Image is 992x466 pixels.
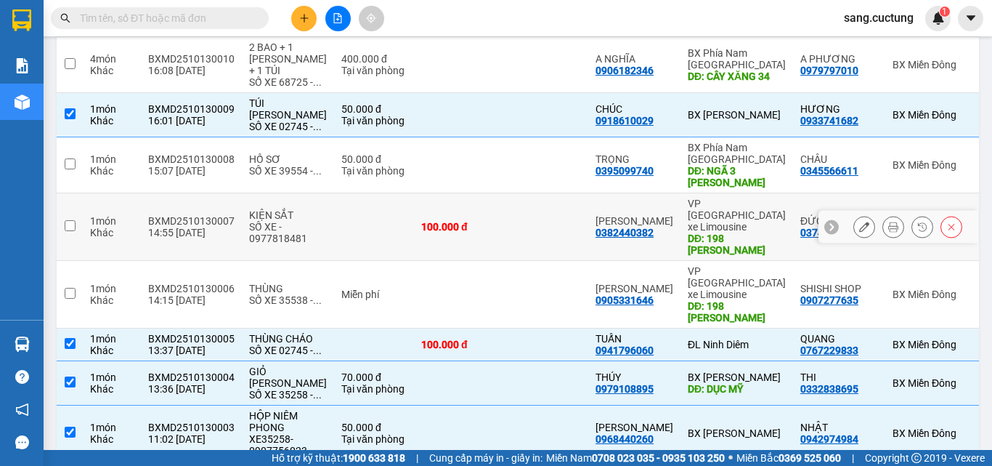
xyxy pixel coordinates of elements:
div: Khác [90,433,134,445]
span: notification [15,403,29,417]
li: VP BX Miền Đông [7,62,100,78]
div: TÚI NIÊM PHONG [249,97,327,121]
div: Sửa đơn hàng [853,216,875,238]
div: 4 món [90,53,134,65]
div: Khác [90,227,134,238]
div: Tại văn phòng [341,165,407,177]
li: VP BX Phía Nam [GEOGRAPHIC_DATA] [100,62,193,110]
div: SỐ XE 35258 - 0907756023 [249,389,327,401]
div: BX Miền Đông [893,377,987,389]
div: THÙNG [249,283,327,294]
div: BX [PERSON_NAME] [688,371,786,383]
span: ... [313,345,322,356]
div: A PHƯƠNG [800,53,878,65]
div: SỐ XE 68725 - 0976300665 [249,76,327,88]
div: ĐL Ninh Diêm [688,339,786,350]
div: HƯƠNG [800,103,878,115]
div: BX Miền Đông [893,427,987,439]
div: NGỌC ANH [595,215,673,227]
span: | [416,450,418,466]
div: Khác [90,383,134,395]
div: SỐ XE 02745 - 0936308309 [249,345,327,356]
div: BX [PERSON_NAME] [688,427,786,439]
div: BX Miền Đông [893,159,987,171]
div: 0979797010 [800,65,858,76]
div: Khác [90,345,134,356]
div: BX Miền Đông [893,289,987,300]
div: VP [GEOGRAPHIC_DATA] xe Limousine [688,198,786,233]
span: | [852,450,854,466]
div: BXMD2510130010 [148,53,235,65]
div: 50.000 đ [341,103,407,115]
div: 1 món [90,371,134,383]
span: aim [366,13,376,23]
div: 50.000 đ [341,422,407,433]
img: warehouse-icon [15,337,30,352]
div: 0395099740 [595,165,654,177]
span: Hỗ trợ kỹ thuật: [272,450,405,466]
div: SỐ XE - 0977818481 [249,221,327,244]
input: Tìm tên, số ĐT hoặc mã đơn [80,10,251,26]
div: VP [GEOGRAPHIC_DATA] xe Limousine [688,265,786,300]
div: TUẤN [595,333,673,345]
div: SHISHI SHOP [800,283,878,294]
button: caret-down [958,6,983,31]
button: aim [359,6,384,31]
div: BX Phía Nam [GEOGRAPHIC_DATA] [688,142,786,165]
div: 0968440260 [595,433,654,445]
div: 1 món [90,153,134,165]
div: BX Miền Đông [893,339,987,350]
span: ... [313,165,322,177]
div: BXMD2510130009 [148,103,235,115]
div: 0907277635 [800,294,858,306]
div: Tại văn phòng [341,115,407,126]
div: 1 món [90,215,134,227]
div: CHÚC [595,103,673,115]
div: BX Miền Đông [893,59,987,71]
div: BXMD2510130005 [148,333,235,345]
span: file-add [333,13,343,23]
div: ĐỨC [800,215,878,227]
span: ... [313,76,322,88]
div: 0942974984 [800,433,858,445]
img: logo-vxr [12,9,31,31]
div: THÚY [595,371,673,383]
button: plus [291,6,317,31]
span: ... [313,389,322,401]
div: 1 món [90,422,134,433]
div: 0374290276 [800,227,858,238]
div: DĐ: 198 NGÔ GIA TỰ [688,233,786,256]
div: 70.000 đ [341,371,407,383]
span: search [60,13,70,23]
div: 0933741682 [800,115,858,126]
div: 0941796060 [595,345,654,356]
div: 0918610029 [595,115,654,126]
div: KIỆN SẮT [249,209,327,221]
span: 1 [942,7,947,17]
div: GIỎ NIÊM PHONG [249,366,327,389]
div: BX Phía Nam [GEOGRAPHIC_DATA] [688,47,786,71]
div: BXMD2510130007 [148,215,235,227]
div: LƯU GIA SƯ [595,422,673,433]
div: 0345566611 [800,165,858,177]
div: A NGHĨA [595,53,673,65]
div: 2 BAO + 1 KIỆN DÀI + 1 TÚI [249,41,327,76]
div: TRỌNG [595,153,673,165]
div: 0767229833 [800,345,858,356]
span: question-circle [15,370,29,384]
div: 11:02 [DATE] [148,433,235,445]
sup: 1 [940,7,950,17]
div: 16:01 [DATE] [148,115,235,126]
b: 339 Đinh Bộ Lĩnh, P26 [7,80,76,108]
span: ... [313,294,322,306]
div: DĐ: CÂY XĂNG 34 [688,71,786,82]
img: icon-new-feature [932,12,945,25]
div: 0906182346 [595,65,654,76]
div: BXMD2510130004 [148,371,235,383]
div: Tại văn phòng [341,383,407,395]
div: BX [PERSON_NAME] [688,109,786,121]
div: SỐ XE 02745 - 0936308309 [249,121,327,132]
div: Khác [90,115,134,126]
div: DĐ: DỤC MỸ [688,383,786,395]
div: 400.000 đ [341,53,407,65]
